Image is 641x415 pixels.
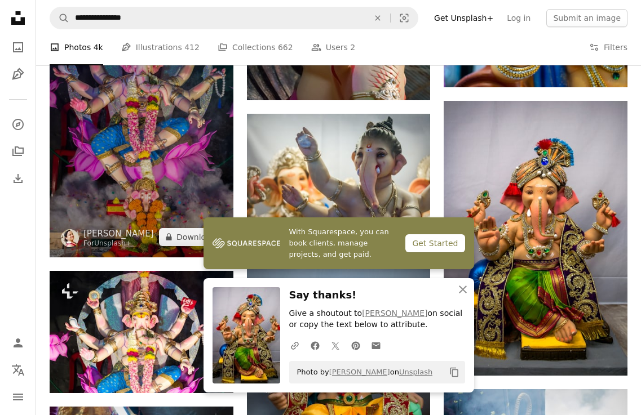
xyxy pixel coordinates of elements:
[278,41,293,53] span: 662
[365,7,390,29] button: Clear
[50,114,233,124] a: a statue of a hindu god surrounded by flowers
[325,334,346,356] a: Share on Twitter
[399,368,432,376] a: Unsplash
[289,308,465,331] p: Give a shoutout to on social or copy the text below to attribute.
[213,235,280,252] img: file-1747939142011-51e5cc87e3c9
[311,29,356,65] a: Users 2
[7,332,29,354] a: Log in / Sign up
[94,239,131,247] a: Unsplash+
[50,271,233,393] img: a statue of a hindu god in a temple
[7,140,29,163] a: Collections
[7,7,29,32] a: Home — Unsplash
[247,169,431,180] a: a statue of an elephant with a ring around its mouth
[184,41,200,53] span: 412
[121,29,200,65] a: Illustrations 412
[7,167,29,190] a: Download History
[7,386,29,408] button: Menu
[7,113,29,136] a: Explore
[589,29,627,65] button: Filters
[204,217,474,269] a: With Squarespace, you can book clients, manage projects, and get paid.Get Started
[391,7,418,29] button: Visual search
[83,228,154,239] a: [PERSON_NAME]
[405,234,465,252] div: Get Started
[366,334,386,356] a: Share over email
[50,7,69,29] button: Search Unsplash
[362,309,427,318] a: [PERSON_NAME]
[50,327,233,337] a: a statue of a hindu god in a temple
[7,36,29,59] a: Photos
[289,226,397,260] span: With Squarespace, you can book clients, manage projects, and get paid.
[218,29,293,65] a: Collections 662
[291,363,433,381] span: Photo by on
[500,9,537,27] a: Log in
[444,101,627,376] img: woman in gold and red sari dress
[7,63,29,86] a: Illustrations
[305,334,325,356] a: Share on Facebook
[247,114,431,236] img: a statue of an elephant with a ring around its mouth
[346,334,366,356] a: Share on Pinterest
[445,363,464,382] button: Copy to clipboard
[83,239,154,248] div: For
[7,359,29,381] button: Language
[50,7,418,29] form: Find visuals sitewide
[61,229,79,247] img: Go to Sonika Agarwal's profile
[159,228,222,246] button: Download
[546,9,627,27] button: Submit an image
[350,41,355,53] span: 2
[444,233,627,243] a: woman in gold and red sari dress
[329,368,390,376] a: [PERSON_NAME]
[427,9,500,27] a: Get Unsplash+
[289,287,465,304] h3: Say thanks!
